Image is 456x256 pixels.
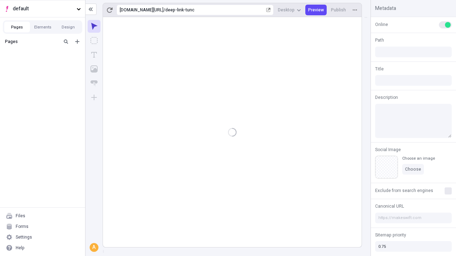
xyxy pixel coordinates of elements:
[165,7,265,13] div: deep-link-tunc
[375,66,384,72] span: Title
[73,37,82,46] button: Add new
[375,232,406,238] span: Sitemap priority
[90,244,98,251] div: A
[164,7,165,13] div: /
[88,34,100,47] button: Box
[375,203,404,209] span: Canonical URL
[16,224,28,229] div: Forms
[88,77,100,90] button: Button
[4,22,30,32] button: Pages
[16,234,32,240] div: Settings
[331,7,346,13] span: Publish
[375,146,401,153] span: Social Image
[13,5,74,13] span: default
[328,5,349,15] button: Publish
[375,21,388,28] span: Online
[305,5,327,15] button: Preview
[56,22,81,32] button: Design
[120,7,164,13] div: [URL][DOMAIN_NAME]
[375,37,384,43] span: Path
[405,166,421,172] span: Choose
[308,7,324,13] span: Preview
[278,7,295,13] span: Desktop
[402,164,424,175] button: Choose
[275,5,304,15] button: Desktop
[16,245,25,251] div: Help
[375,187,433,194] span: Exclude from search engines
[375,213,452,223] input: https://makeswift.com
[30,22,56,32] button: Elements
[88,48,100,61] button: Text
[402,156,435,161] div: Choose an image
[375,94,398,101] span: Description
[88,63,100,75] button: Image
[5,39,59,44] div: Pages
[16,213,25,219] div: Files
